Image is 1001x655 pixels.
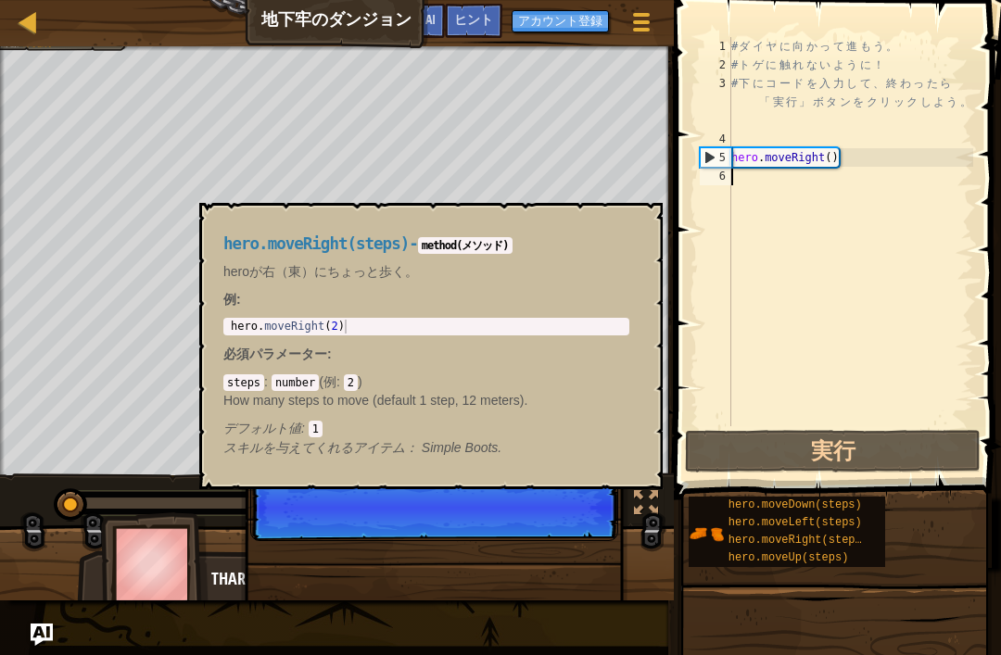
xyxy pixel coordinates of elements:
span: hero.moveUp(steps) [729,551,849,564]
code: method(メソッド) [418,237,513,254]
span: Ask AI [404,10,436,28]
span: スキルを与えてくれるアイテム： [223,440,422,455]
span: ヒント [454,10,493,28]
p: heroが右（東）にちょっと歩く。 [223,262,629,281]
div: 5 [701,148,731,167]
span: : [327,346,332,361]
span: : [301,421,309,435]
span: 例 [223,292,236,307]
div: 6 [700,167,731,185]
span: hero.moveRight(steps) [729,534,868,547]
div: 4 [700,130,731,148]
code: 1 [309,421,323,437]
img: portrait.png [689,516,724,551]
strong: : [223,292,241,307]
h4: - [223,235,629,253]
div: 1 [700,37,731,56]
span: hero.moveDown(steps) [729,498,862,511]
button: Ask AI [31,624,53,646]
button: 実行 [685,430,981,472]
button: アカウント登録 [512,10,609,32]
span: : [264,374,272,389]
button: Ask AI [395,4,445,38]
code: 2 [344,374,358,391]
button: Toggle fullscreen [627,486,665,524]
p: How many steps to move (default 1 step, 12 meters). [223,391,629,409]
span: hero.moveRight(steps) [223,234,409,253]
span: 必須パラメーター [223,346,327,361]
code: number [272,374,319,391]
span: : [336,374,344,389]
div: 2 [700,56,731,74]
code: steps [223,374,264,391]
em: Simple Boots. [223,440,501,455]
span: hero.moveLeft(steps) [729,516,862,529]
img: thang_avatar_frame.png [101,512,209,615]
div: 3 [700,74,731,130]
button: ゲームメニューを見る [618,4,665,47]
div: ( ) [223,372,629,437]
div: Tharin [211,567,577,591]
span: デフォルト値 [223,421,301,435]
span: 例 [323,374,336,389]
